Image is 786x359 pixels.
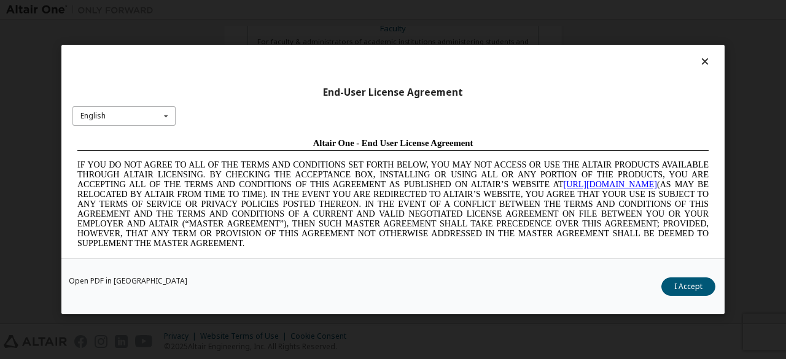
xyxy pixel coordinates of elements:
[241,5,401,15] span: Altair One - End User License Agreement
[5,125,636,213] span: Lore Ipsumd Sit Ame Cons Adipisc Elitseddo (“Eiusmodte”) in utlabor Etdolo Magnaaliqua Eni. (“Adm...
[5,27,636,115] span: IF YOU DO NOT AGREE TO ALL OF THE TERMS AND CONDITIONS SET FORTH BELOW, YOU MAY NOT ACCESS OR USE...
[491,47,585,56] a: [URL][DOMAIN_NAME]
[661,277,715,296] button: I Accept
[72,87,714,99] div: End-User License Agreement
[69,277,187,285] a: Open PDF in [GEOGRAPHIC_DATA]
[80,112,106,120] div: English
